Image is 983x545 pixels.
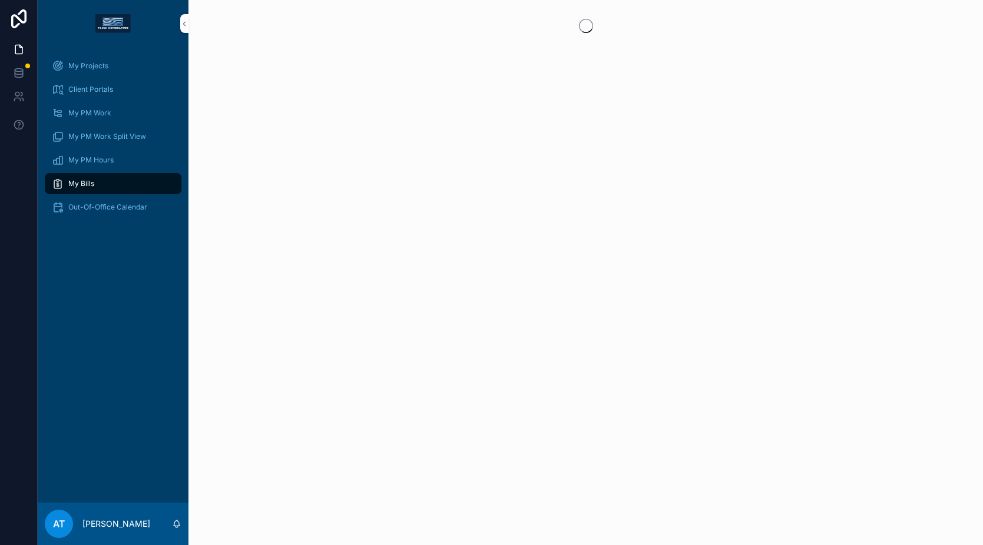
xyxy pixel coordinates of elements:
[38,47,188,233] div: scrollable content
[45,102,181,124] a: My PM Work
[45,197,181,218] a: Out-Of-Office Calendar
[45,55,181,77] a: My Projects
[68,179,94,188] span: My Bills
[45,149,181,171] a: My PM Hours
[68,85,113,94] span: Client Portals
[45,79,181,100] a: Client Portals
[68,202,147,212] span: Out-Of-Office Calendar
[82,518,150,530] p: [PERSON_NAME]
[68,155,114,165] span: My PM Hours
[53,517,65,531] span: AT
[68,132,146,141] span: My PM Work Split View
[45,126,181,147] a: My PM Work Split View
[45,173,181,194] a: My Bills
[68,108,111,118] span: My PM Work
[68,61,108,71] span: My Projects
[95,14,131,33] img: App logo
